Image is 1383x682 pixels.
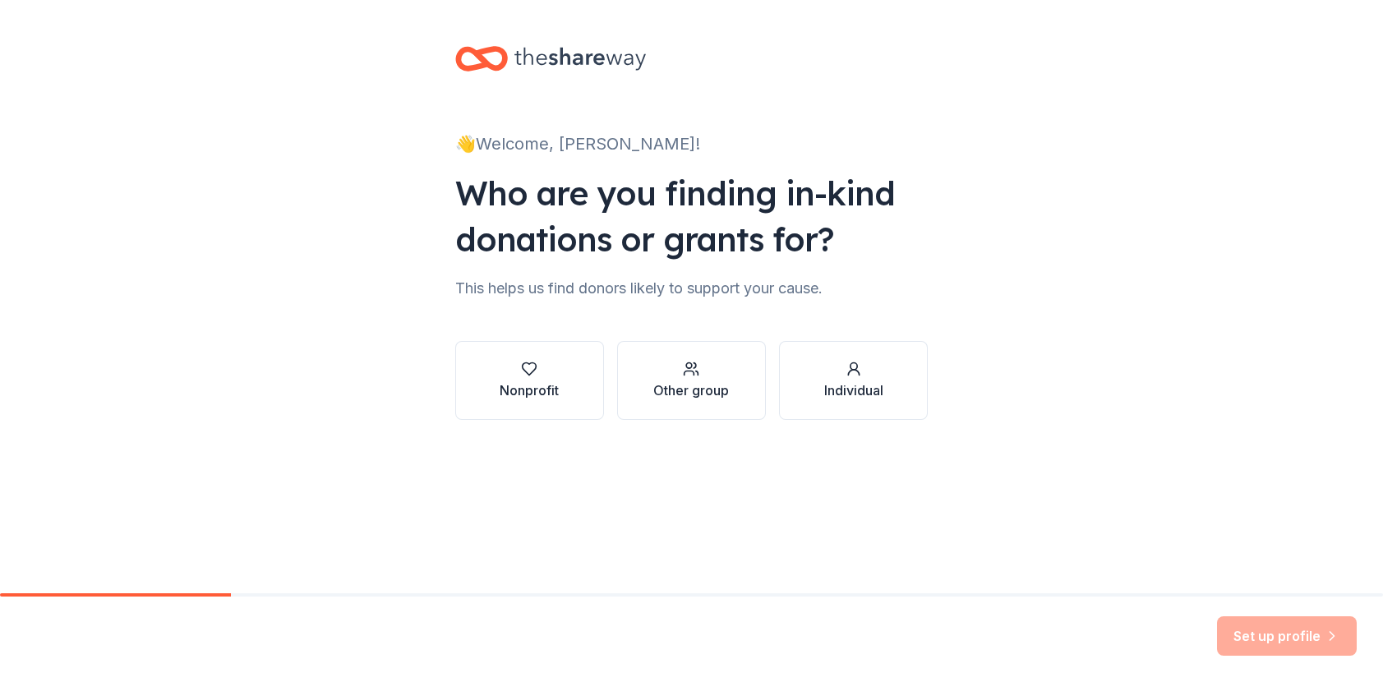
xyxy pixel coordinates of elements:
div: Nonprofit [500,380,559,400]
div: Individual [824,380,883,400]
div: Other group [653,380,729,400]
button: Nonprofit [455,341,604,420]
div: Who are you finding in-kind donations or grants for? [455,170,929,262]
button: Other group [617,341,766,420]
div: This helps us find donors likely to support your cause. [455,275,929,302]
button: Individual [779,341,928,420]
div: 👋 Welcome, [PERSON_NAME]! [455,131,929,157]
